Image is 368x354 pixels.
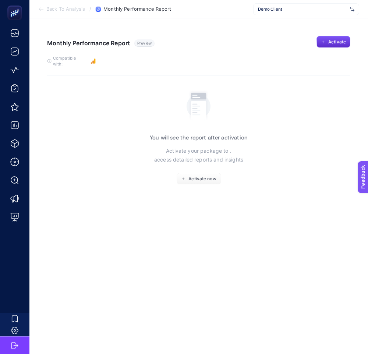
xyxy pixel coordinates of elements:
img: svg%3e [350,6,354,13]
h1: Monthly Performance Report [47,39,130,47]
span: Preview [137,41,152,45]
p: Activate your package to . access detailed reports and insights [154,146,243,164]
span: Activate [328,39,346,45]
h3: You will see the report after activation [150,135,248,141]
span: Compatible with: [53,55,86,67]
span: Monthly Performance Report [103,6,171,12]
span: Demo Client [258,6,347,12]
span: Activate now [188,176,216,182]
span: Feedback [4,2,28,8]
button: Activate [316,36,350,48]
span: / [89,6,91,12]
button: Activate now [177,173,221,185]
span: Back To Analysis [46,6,85,12]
